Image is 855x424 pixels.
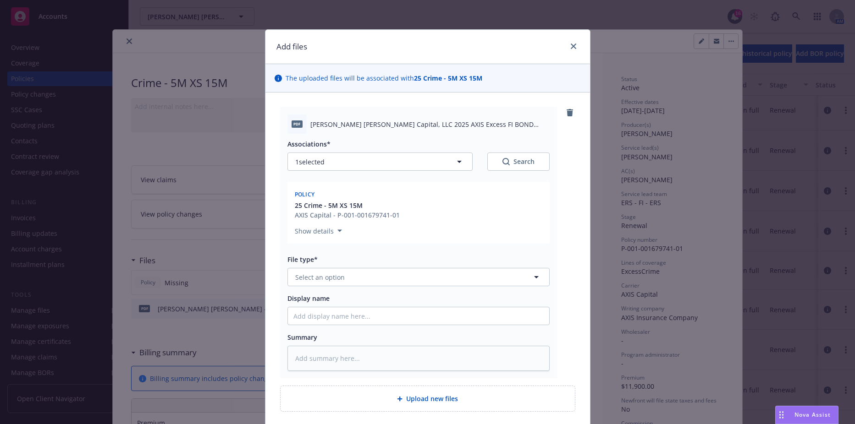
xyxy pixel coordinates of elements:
[287,268,550,286] button: Select an option
[794,411,831,419] span: Nova Assist
[775,406,838,424] button: Nova Assist
[295,272,345,282] span: Select an option
[776,406,787,424] div: Drag to move
[288,307,549,325] input: Add display name here...
[287,294,330,303] span: Display name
